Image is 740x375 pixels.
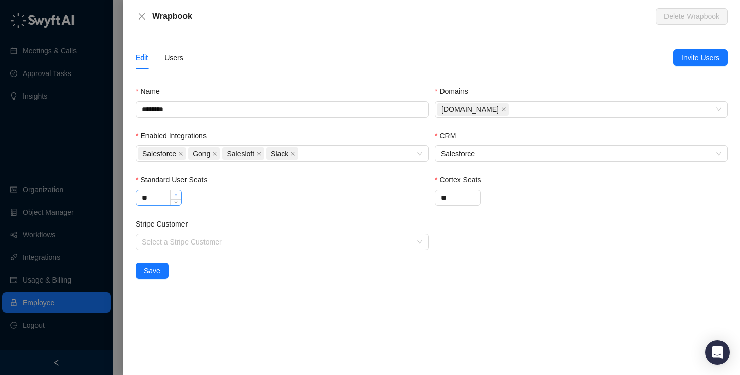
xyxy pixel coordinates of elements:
[266,147,298,160] span: Slack
[138,147,186,160] span: Salesforce
[681,52,719,63] span: Invite Users
[437,103,509,116] span: wrapbook.com
[136,130,214,141] label: Enabled Integrations
[188,147,220,160] span: Gong
[136,86,167,97] label: Name
[152,10,656,23] div: Wrapbook
[271,148,288,159] span: Slack
[300,150,302,158] input: Enabled Integrations
[511,106,513,114] input: Domains
[136,52,148,63] div: Edit
[178,151,183,156] span: close
[136,10,148,23] button: Close
[656,8,728,25] button: Delete Wrapbook
[673,49,728,66] button: Invite Users
[170,199,181,205] span: Decrease Value
[501,107,506,112] span: close
[441,146,721,161] span: Salesforce
[193,148,210,159] span: Gong
[435,190,480,205] input: Cortex Seats
[435,130,463,141] label: CRM
[705,340,730,365] div: Open Intercom Messenger
[164,52,183,63] div: Users
[136,262,169,279] button: Save
[142,234,416,250] input: Stripe Customer
[441,104,499,115] span: [DOMAIN_NAME]
[138,12,146,21] span: close
[136,101,429,118] input: Name
[142,148,176,159] span: Salesforce
[222,147,264,160] span: Salesloft
[174,193,178,197] span: up
[136,174,214,185] label: Standard User Seats
[435,86,475,97] label: Domains
[136,190,181,205] input: Standard User Seats
[290,151,295,156] span: close
[144,265,160,276] span: Save
[256,151,262,156] span: close
[212,151,217,156] span: close
[174,201,178,204] span: down
[227,148,254,159] span: Salesloft
[170,190,181,199] span: Increase Value
[136,218,195,230] label: Stripe Customer
[435,174,488,185] label: Cortex Seats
